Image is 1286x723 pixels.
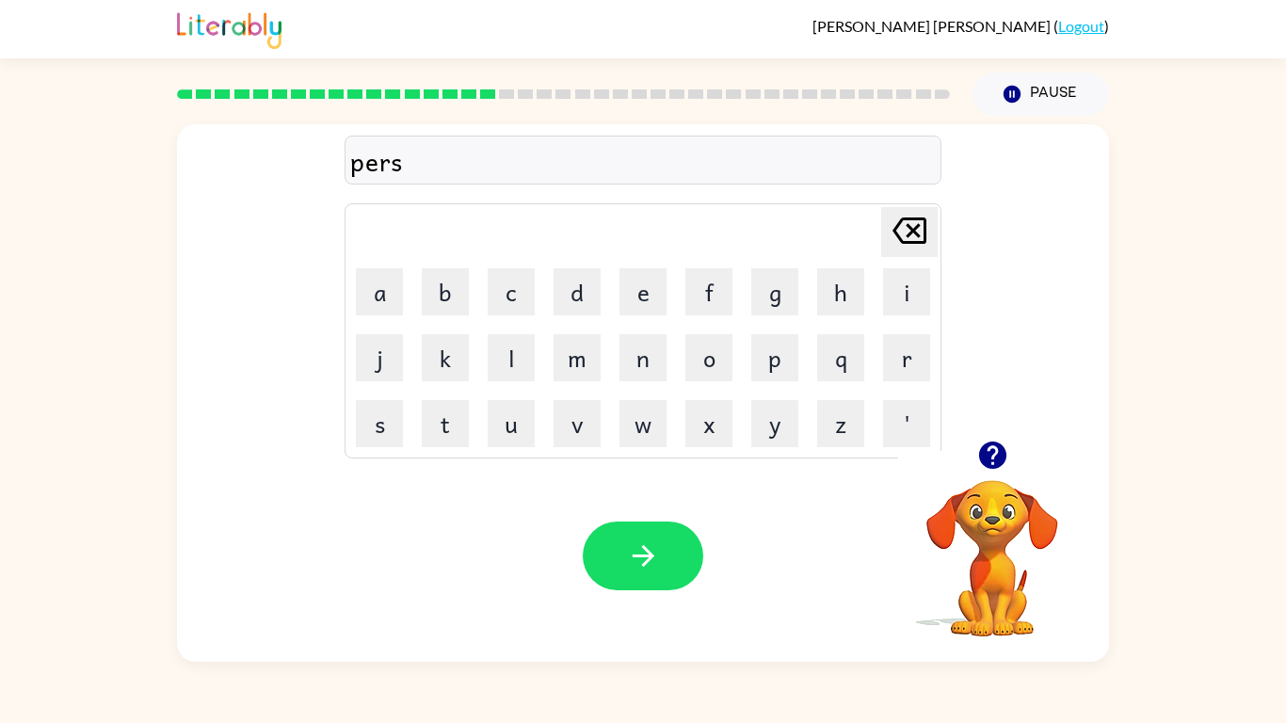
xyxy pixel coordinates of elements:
[619,268,667,315] button: e
[751,268,798,315] button: g
[554,334,601,381] button: m
[883,400,930,447] button: '
[356,268,403,315] button: a
[619,400,667,447] button: w
[554,268,601,315] button: d
[883,268,930,315] button: i
[177,8,281,49] img: Literably
[751,334,798,381] button: p
[422,400,469,447] button: t
[685,334,732,381] button: o
[883,334,930,381] button: r
[685,268,732,315] button: f
[356,334,403,381] button: j
[812,17,1109,35] div: ( )
[488,334,535,381] button: l
[488,268,535,315] button: c
[685,400,732,447] button: x
[751,400,798,447] button: y
[898,451,1086,639] video: Your browser must support playing .mp4 files to use Literably. Please try using another browser.
[619,334,667,381] button: n
[817,334,864,381] button: q
[812,17,1053,35] span: [PERSON_NAME] [PERSON_NAME]
[817,268,864,315] button: h
[973,72,1109,116] button: Pause
[422,268,469,315] button: b
[554,400,601,447] button: v
[356,400,403,447] button: s
[488,400,535,447] button: u
[350,141,936,181] div: pers
[422,334,469,381] button: k
[1058,17,1104,35] a: Logout
[817,400,864,447] button: z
